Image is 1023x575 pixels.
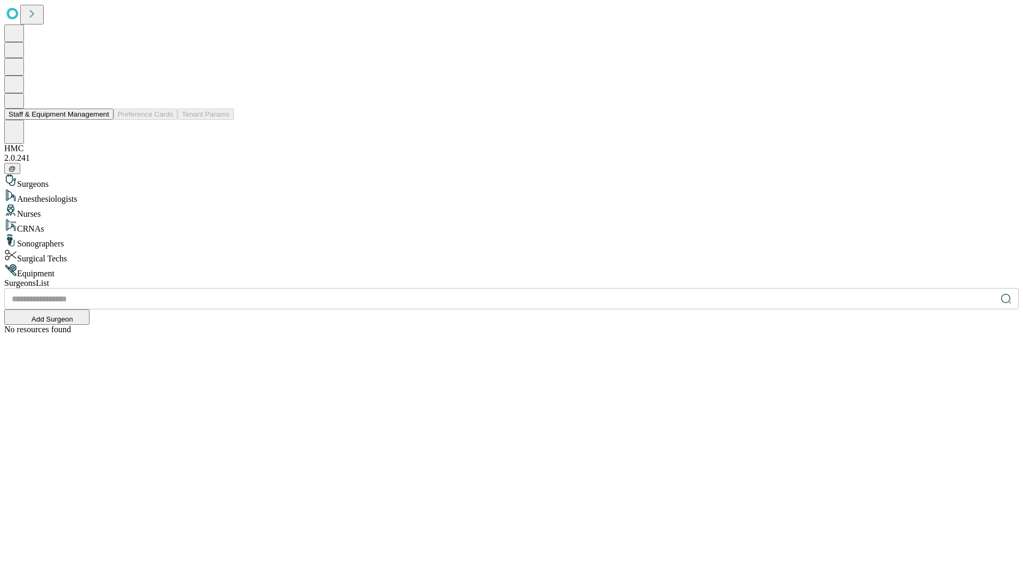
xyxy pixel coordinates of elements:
[4,325,1019,334] div: No resources found
[4,219,1019,234] div: CRNAs
[113,109,177,120] button: Preference Cards
[9,165,16,172] span: @
[4,278,1019,288] div: Surgeons List
[4,163,20,174] button: @
[4,234,1019,249] div: Sonographers
[177,109,234,120] button: Tenant Params
[4,264,1019,278] div: Equipment
[4,109,113,120] button: Staff & Equipment Management
[4,174,1019,189] div: Surgeons
[4,144,1019,153] div: HMC
[4,189,1019,204] div: Anesthesiologists
[4,249,1019,264] div: Surgical Techs
[4,153,1019,163] div: 2.0.241
[31,315,73,323] span: Add Surgeon
[4,309,90,325] button: Add Surgeon
[4,204,1019,219] div: Nurses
